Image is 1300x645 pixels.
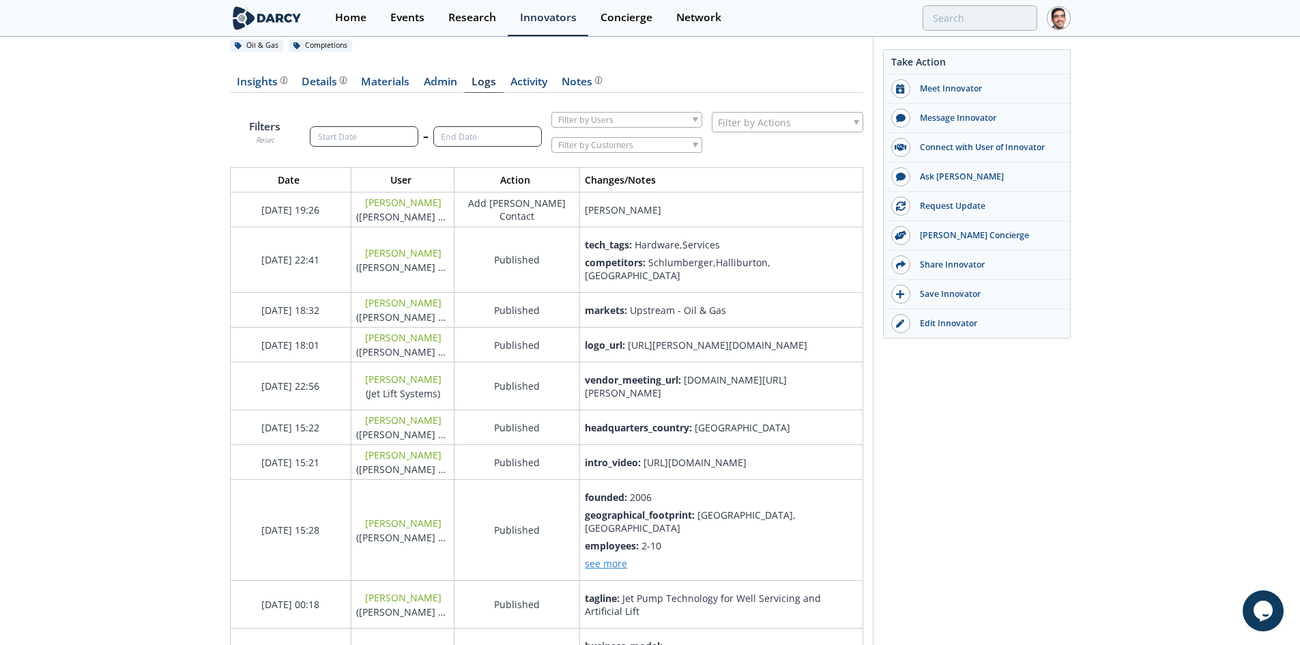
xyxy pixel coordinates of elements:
div: Insights [237,76,287,87]
div: Concierge [601,12,652,23]
span: – [423,128,429,145]
input: Advanced Search [923,5,1037,31]
th: Action [454,168,580,192]
div: Meet Innovator [910,83,1063,95]
div: Edit Innovator [910,317,1063,330]
img: information.svg [595,76,603,84]
a: Insights [230,76,295,93]
div: Filter by Actions [712,112,863,132]
th: Changes/Notes [580,168,863,192]
a: Notes [555,76,609,93]
div: Message Innovator [910,112,1063,124]
div: Completions [289,40,353,52]
th: Date [230,168,351,192]
img: information.svg [280,76,288,84]
input: Start Date [310,126,418,147]
div: Oil & Gas [230,40,284,52]
img: information.svg [340,76,347,84]
div: Connect with User of Innovator [910,141,1063,154]
img: logo-wide.svg [230,6,304,30]
div: Home [335,12,366,23]
div: Notes [562,76,602,87]
button: Save Innovator [884,280,1070,309]
a: Details [295,76,354,93]
p: Filters [230,119,301,135]
a: Materials [354,76,417,93]
a: Activity [504,76,555,93]
div: Ask [PERSON_NAME] [910,171,1063,183]
div: Innovators [520,12,577,23]
div: Request Update [910,200,1063,212]
div: Network [676,12,721,23]
a: Admin [417,76,465,93]
div: Share Innovator [910,259,1063,271]
div: [PERSON_NAME] Concierge [910,229,1063,242]
div: Take Action [884,55,1070,74]
div: Research [448,12,496,23]
span: Filter by Actions [718,113,791,132]
iframe: chat widget [1243,590,1286,631]
a: Logs [465,76,504,93]
input: End Date [433,126,542,147]
th: User [351,168,454,192]
div: Details [302,76,347,87]
img: Profile [1047,6,1071,30]
div: Save Innovator [910,288,1063,300]
a: Edit Innovator [884,309,1070,338]
div: Events [390,12,424,23]
button: Reset [256,135,274,146]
